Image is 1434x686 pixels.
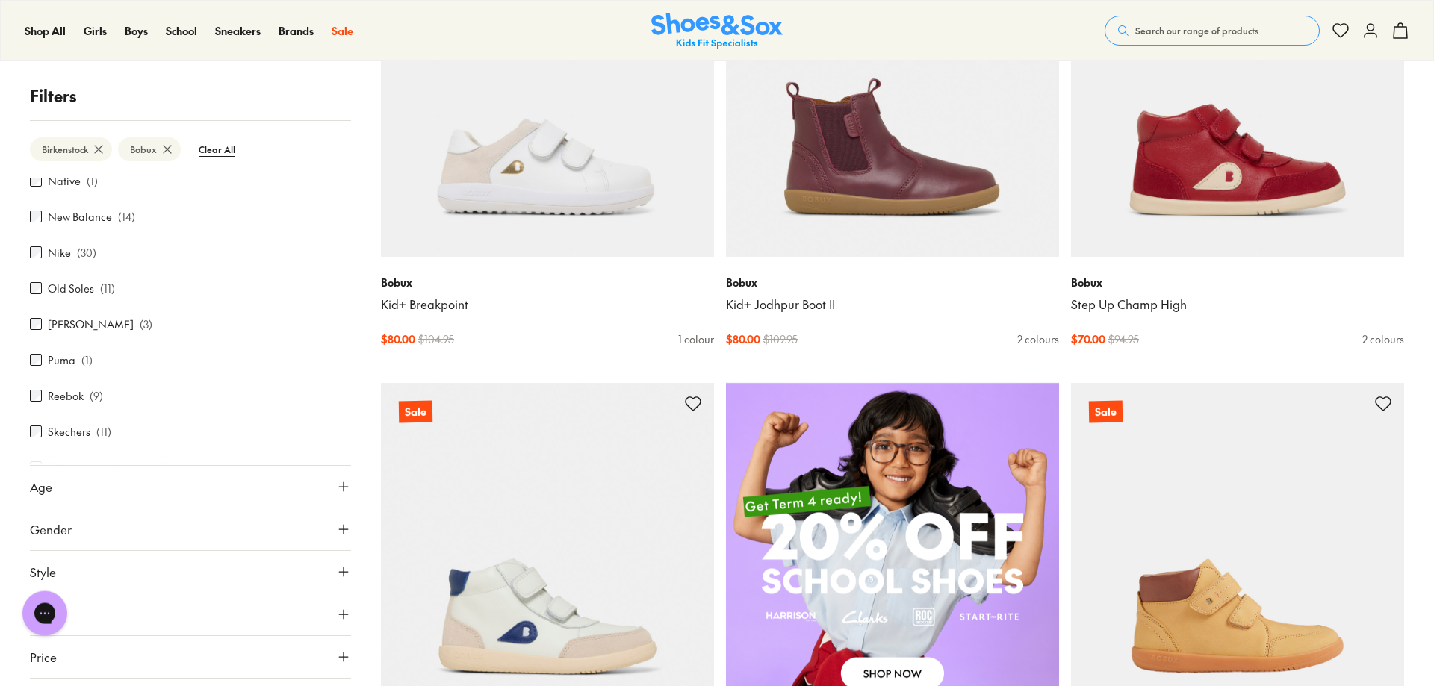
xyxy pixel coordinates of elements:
span: Price [30,648,57,666]
iframe: Gorgias live chat messenger [15,586,75,641]
btn: Birkenstock [30,137,112,161]
span: Sale [332,23,353,38]
span: Brands [279,23,314,38]
btn: Bobux [118,137,181,161]
span: Boys [125,23,148,38]
btn: Clear All [187,136,247,163]
span: $ 80.00 [726,331,760,347]
div: 1 colour [678,331,714,347]
a: Sneakers [215,23,261,39]
p: ( 3 ) [140,317,152,332]
a: Kid+ Jodhpur Boot II [726,296,1059,313]
button: Price [30,636,351,678]
a: Shop All [25,23,66,39]
label: [PERSON_NAME] [48,317,134,332]
p: Sale [1089,400,1123,422]
span: Gender [30,520,72,538]
p: Bobux [726,275,1059,290]
span: Search our range of products [1135,24,1258,37]
p: ( 9 ) [90,388,103,404]
span: Girls [84,23,107,38]
p: ( 30 ) [77,245,96,261]
a: Shoes & Sox [651,13,783,49]
p: ( 11 ) [100,281,115,296]
a: Boys [125,23,148,39]
label: Old Soles [48,281,94,296]
p: Filters [30,84,351,108]
span: $ 109.95 [763,331,798,347]
label: Puma [48,352,75,368]
button: Search our range of products [1105,16,1320,46]
p: Sale [399,400,432,422]
p: ( 1 ) [87,173,98,189]
label: Nike [48,245,71,261]
span: School [166,23,197,38]
button: Age [30,466,351,508]
a: School [166,23,197,39]
span: Style [30,563,56,581]
span: Shop All [25,23,66,38]
a: Girls [84,23,107,39]
label: New Balance [48,209,112,225]
span: Age [30,478,52,496]
button: Colour [30,593,351,635]
a: Sale [332,23,353,39]
span: $ 80.00 [381,331,415,347]
a: Kid+ Breakpoint [381,296,714,313]
a: Brands [279,23,314,39]
p: ( 11 ) [96,424,111,440]
p: ( 1 ) [81,352,93,368]
p: ( 14 ) [118,209,135,225]
span: $ 70.00 [1071,331,1105,347]
img: SNS_Logo_Responsive.svg [651,13,783,49]
label: Skechers [48,424,90,440]
div: 2 colours [1362,331,1404,347]
p: Bobux [1071,275,1404,290]
div: 2 colours [1017,331,1059,347]
span: $ 104.95 [418,331,454,347]
label: Reebok [48,388,84,404]
label: Native [48,173,81,189]
span: Sneakers [215,23,261,38]
p: Bobux [381,275,714,290]
button: Style [30,551,351,593]
button: Gender [30,508,351,550]
span: $ 94.95 [1108,331,1139,347]
a: Step Up Champ High [1071,296,1404,313]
